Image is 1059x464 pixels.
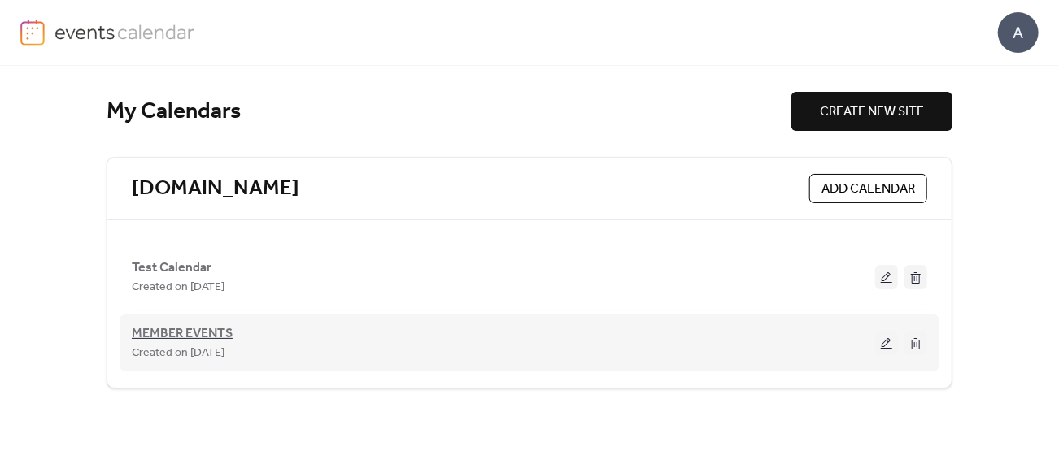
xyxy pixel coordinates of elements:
span: CREATE NEW SITE [820,102,924,122]
span: Created on [DATE] [132,344,224,363]
button: CREATE NEW SITE [791,92,952,131]
img: logo-type [54,20,195,44]
span: MEMBER EVENTS [132,324,233,344]
span: Created on [DATE] [132,278,224,297]
div: My Calendars [107,98,791,126]
a: Test Calendar [132,263,211,272]
img: logo [20,20,45,46]
div: A [998,12,1039,53]
span: Test Calendar [132,258,211,278]
button: ADD CALENDAR [809,174,927,203]
a: [DOMAIN_NAME] [132,176,299,202]
a: MEMBER EVENTS [132,329,233,339]
span: ADD CALENDAR [821,180,915,199]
